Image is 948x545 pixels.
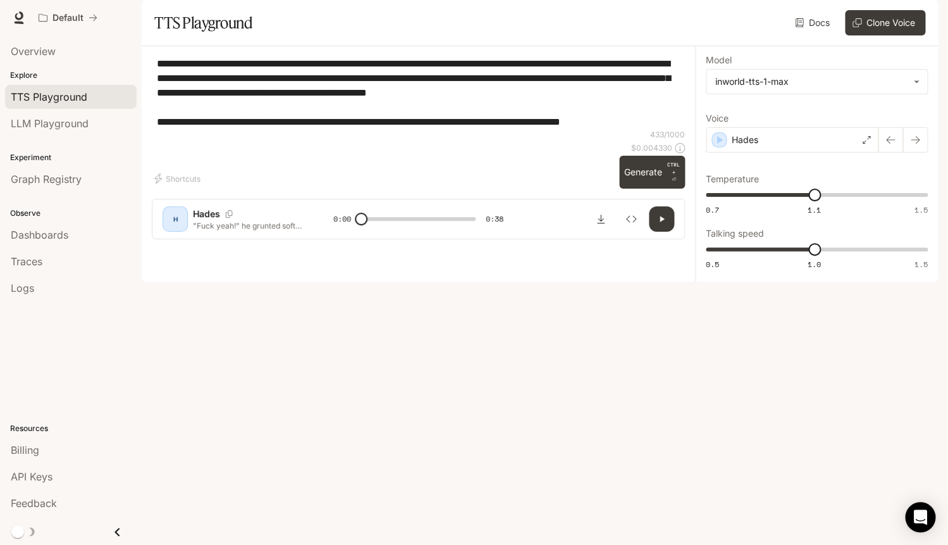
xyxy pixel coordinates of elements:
[845,10,925,35] button: Clone Voice
[193,208,220,220] p: Hades
[152,168,206,189] button: Shortcuts
[619,206,644,232] button: Inspect
[706,175,759,184] p: Temperature
[588,206,613,232] button: Download audio
[905,502,935,532] div: Open Intercom Messenger
[706,56,732,65] p: Model
[619,156,685,189] button: GenerateCTRL +⏎
[808,204,821,215] span: 1.1
[220,210,238,218] button: Copy Voice ID
[792,10,835,35] a: Docs
[914,259,928,270] span: 1.5
[732,134,758,146] p: Hades
[706,229,764,238] p: Talking speed
[631,142,672,153] p: $ 0.004330
[706,204,719,215] span: 0.7
[33,5,103,30] button: All workspaces
[193,220,303,231] p: "Fuck yeah!" he grunted softly under his breath. His warm seed suddenly flooded my hole. Sliding ...
[486,213,503,225] span: 0:38
[667,161,680,176] p: CTRL +
[706,70,927,94] div: inworld-tts-1-max
[667,161,680,184] p: ⏎
[165,209,185,229] div: H
[808,259,821,270] span: 1.0
[706,114,729,123] p: Voice
[52,13,83,23] p: Default
[333,213,351,225] span: 0:00
[706,259,719,270] span: 0.5
[914,204,928,215] span: 1.5
[650,129,685,140] p: 433 / 1000
[715,75,907,88] div: inworld-tts-1-max
[154,10,252,35] h1: TTS Playground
